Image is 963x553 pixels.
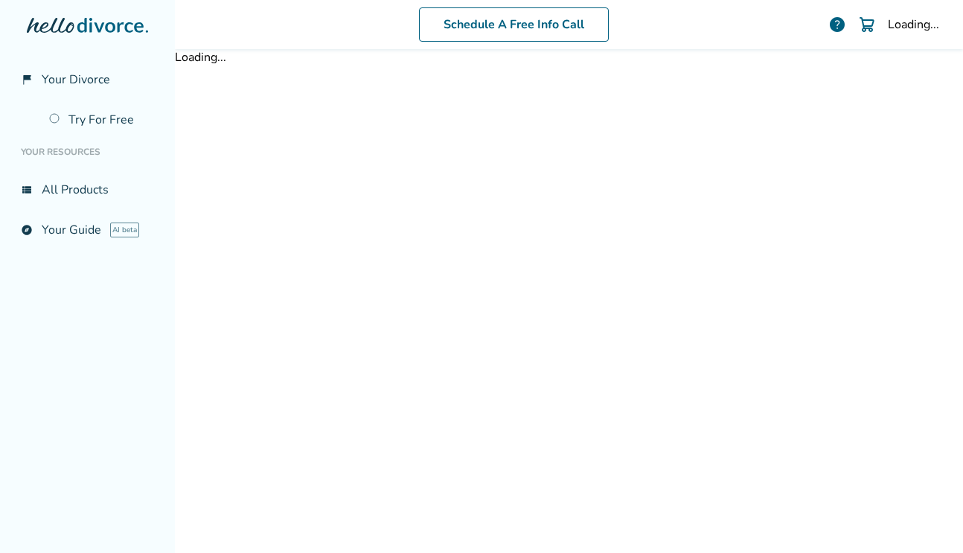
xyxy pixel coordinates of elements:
span: Your Divorce [42,71,110,88]
a: view_listAll Products [12,173,163,207]
a: help [828,16,846,33]
a: flag_2Your Divorce [12,63,163,97]
span: flag_2 [21,74,33,86]
span: view_list [21,184,33,196]
div: Loading... [888,16,939,33]
img: Cart [858,16,876,33]
a: exploreYour GuideAI beta [12,213,163,247]
a: Schedule A Free Info Call [419,7,609,42]
span: explore [21,224,33,236]
div: Loading... [175,49,963,65]
span: AI beta [110,223,139,237]
li: Your Resources [12,137,163,167]
a: Try For Free [40,103,163,137]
